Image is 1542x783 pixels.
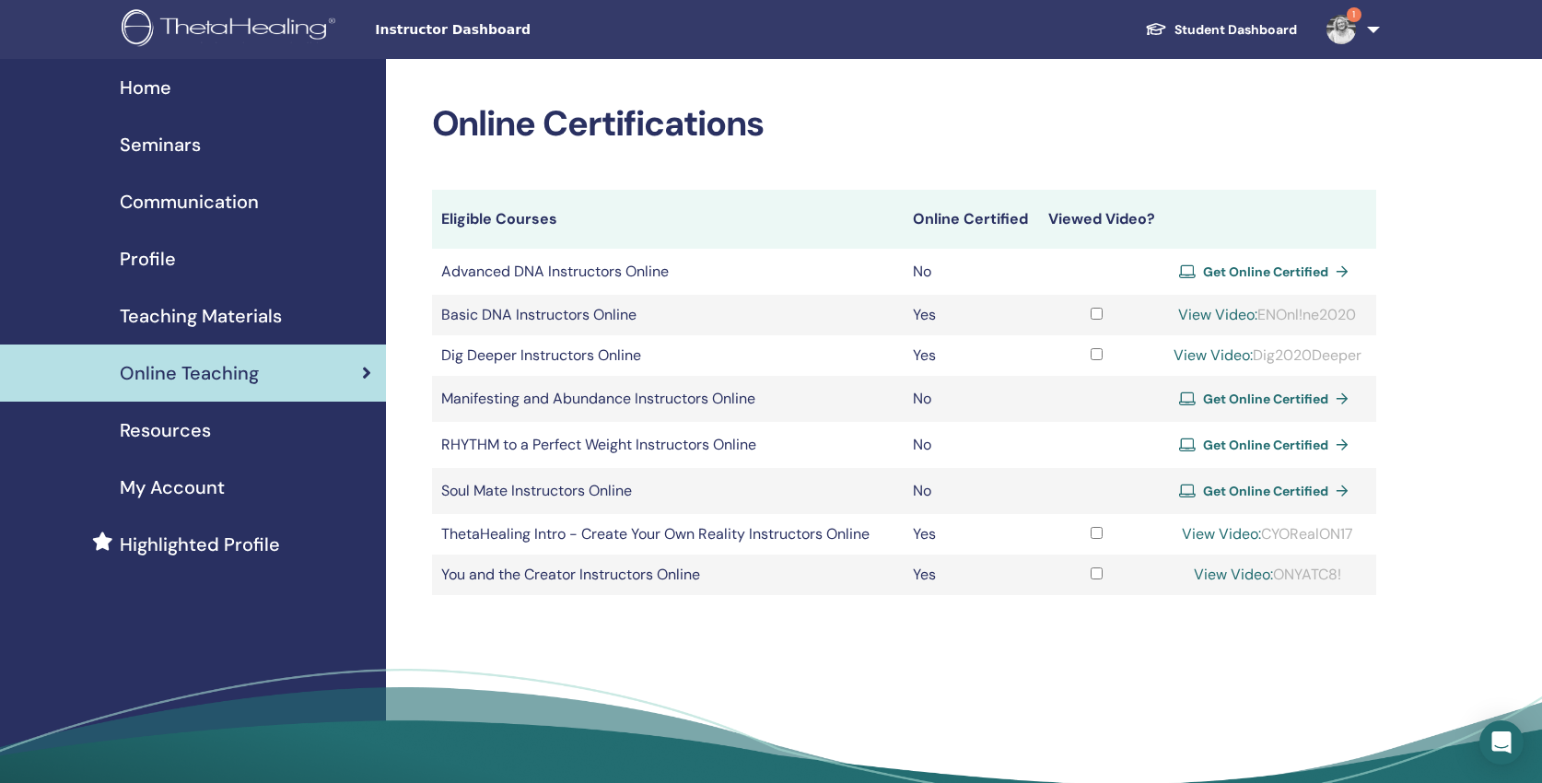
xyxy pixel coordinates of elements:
span: Online Teaching [120,359,259,387]
span: Get Online Certified [1203,263,1328,280]
th: Viewed Video? [1035,190,1158,249]
span: Seminars [120,131,201,158]
td: ThetaHealing Intro - Create Your Own Reality Instructors Online [432,514,905,555]
td: No [904,468,1035,514]
div: Open Intercom Messenger [1479,720,1524,765]
span: Get Online Certified [1203,483,1328,499]
td: Advanced DNA Instructors Online [432,249,905,295]
img: graduation-cap-white.svg [1145,21,1167,37]
td: You and the Creator Instructors Online [432,555,905,595]
span: Highlighted Profile [120,531,280,558]
span: Get Online Certified [1203,391,1328,407]
a: View Video: [1178,305,1257,324]
a: Student Dashboard [1130,13,1312,47]
span: My Account [120,473,225,501]
td: Yes [904,295,1035,335]
td: No [904,249,1035,295]
td: Basic DNA Instructors Online [432,295,905,335]
td: No [904,422,1035,468]
a: View Video: [1182,524,1261,543]
td: Yes [904,514,1035,555]
img: logo.png [122,9,342,51]
span: Teaching Materials [120,302,282,330]
td: Yes [904,555,1035,595]
th: Eligible Courses [432,190,905,249]
span: Profile [120,245,176,273]
td: Yes [904,335,1035,376]
div: ONYATC8! [1167,564,1367,586]
div: CYORealON17 [1167,523,1367,545]
span: Instructor Dashboard [375,20,651,40]
a: Get Online Certified [1179,431,1356,459]
a: Get Online Certified [1179,385,1356,413]
div: Dig2020Deeper [1167,345,1367,367]
span: Home [120,74,171,101]
a: Get Online Certified [1179,258,1356,286]
span: 1 [1347,7,1361,22]
div: ENOnl!ne2020 [1167,304,1367,326]
td: Manifesting and Abundance Instructors Online [432,376,905,422]
span: Resources [120,416,211,444]
span: Get Online Certified [1203,437,1328,453]
th: Online Certified [904,190,1035,249]
td: No [904,376,1035,422]
a: Get Online Certified [1179,477,1356,505]
a: View Video: [1194,565,1273,584]
h2: Online Certifications [432,103,1377,146]
td: Dig Deeper Instructors Online [432,335,905,376]
span: Communication [120,188,259,216]
td: RHYTHM to a Perfect Weight Instructors Online [432,422,905,468]
a: View Video: [1174,345,1253,365]
td: Soul Mate Instructors Online [432,468,905,514]
img: default.jpg [1326,15,1356,44]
